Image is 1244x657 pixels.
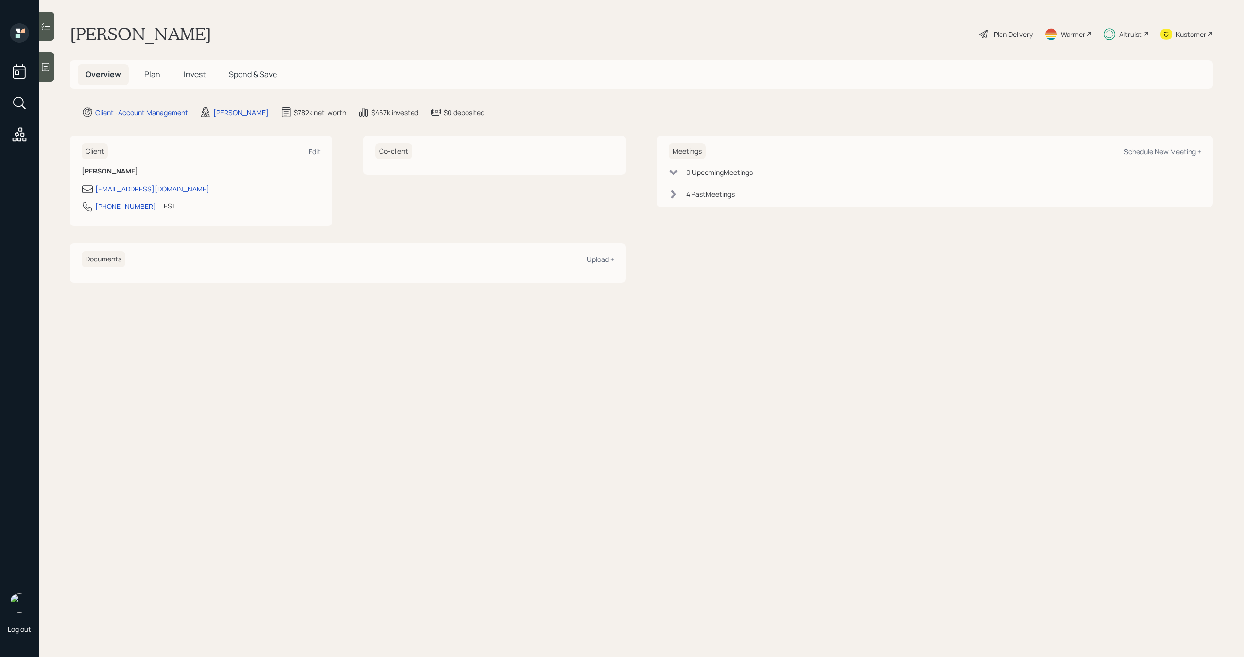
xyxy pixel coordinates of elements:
span: Spend & Save [229,69,277,80]
div: [PHONE_NUMBER] [95,201,156,211]
span: Plan [144,69,160,80]
div: Client · Account Management [95,107,188,118]
img: michael-russo-headshot.png [10,593,29,613]
div: Schedule New Meeting + [1124,147,1201,156]
div: Log out [8,624,31,634]
div: Warmer [1061,29,1085,39]
div: 4 Past Meeting s [686,189,735,199]
span: Overview [86,69,121,80]
h6: Client [82,143,108,159]
h6: Co-client [375,143,412,159]
div: Upload + [587,255,614,264]
div: Altruist [1119,29,1142,39]
h6: [PERSON_NAME] [82,167,321,175]
h6: Meetings [669,143,706,159]
div: [EMAIL_ADDRESS][DOMAIN_NAME] [95,184,209,194]
div: $0 deposited [444,107,484,118]
div: Kustomer [1176,29,1206,39]
div: [PERSON_NAME] [213,107,269,118]
div: Edit [309,147,321,156]
div: $782k net-worth [294,107,346,118]
div: Plan Delivery [994,29,1033,39]
div: EST [164,201,176,211]
div: $467k invested [371,107,418,118]
div: 0 Upcoming Meeting s [686,167,753,177]
h1: [PERSON_NAME] [70,23,211,45]
span: Invest [184,69,206,80]
h6: Documents [82,251,125,267]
